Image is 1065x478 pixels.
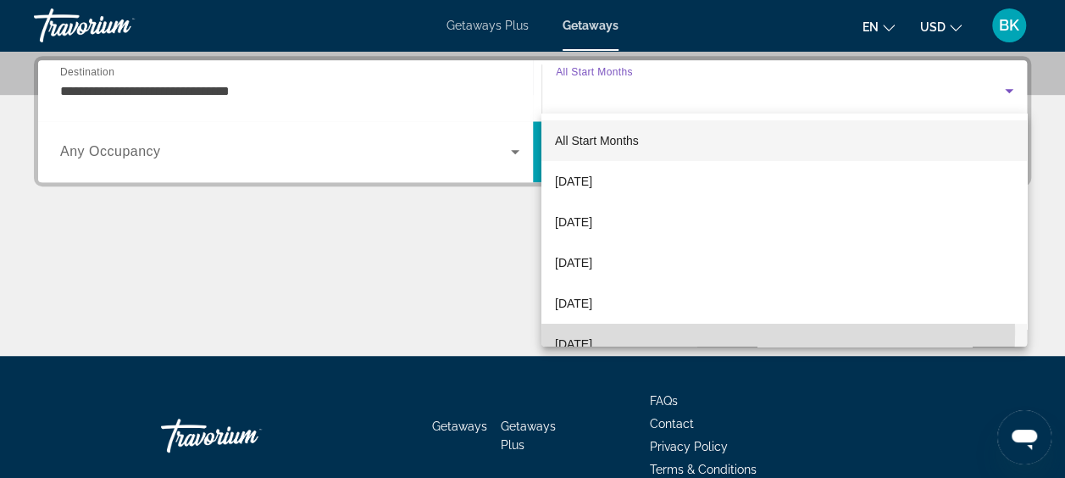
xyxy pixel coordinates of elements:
span: All Start Months [555,134,639,147]
span: [DATE] [555,334,592,354]
iframe: Button to launch messaging window [997,410,1051,464]
span: [DATE] [555,212,592,232]
span: [DATE] [555,293,592,314]
span: [DATE] [555,171,592,192]
span: [DATE] [555,253,592,273]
